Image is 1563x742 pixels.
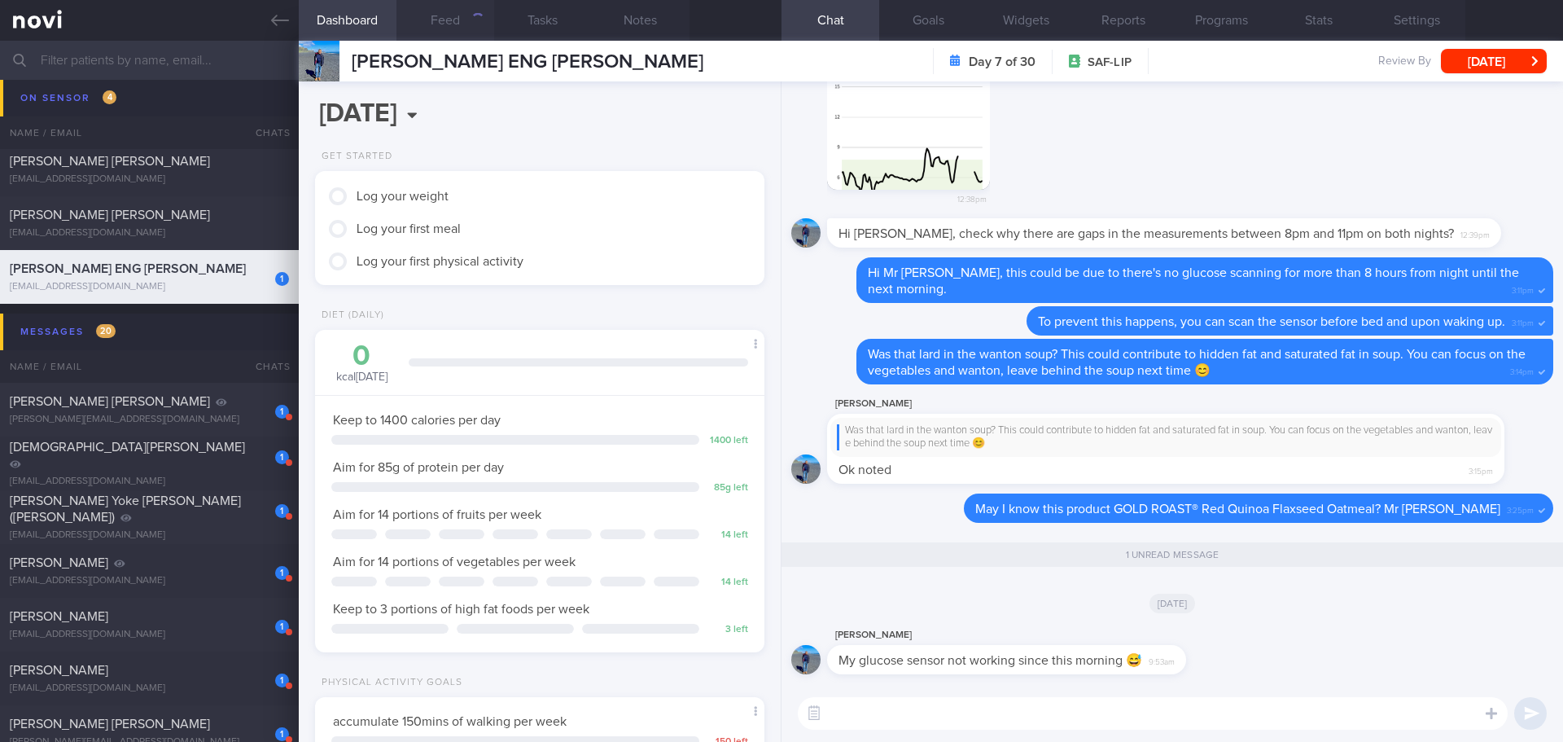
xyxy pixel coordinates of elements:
[352,52,703,72] span: [PERSON_NAME] ENG [PERSON_NAME]
[10,414,289,426] div: [PERSON_NAME][EMAIL_ADDRESS][DOMAIN_NAME]
[10,664,108,677] span: [PERSON_NAME]
[275,272,289,286] div: 1
[333,603,589,616] span: Keep to 3 portions of high fat foods per week
[331,342,392,385] div: kcal [DATE]
[234,350,299,383] div: Chats
[10,683,289,695] div: [EMAIL_ADDRESS][DOMAIN_NAME]
[10,476,289,488] div: [EMAIL_ADDRESS][DOMAIN_NAME]
[275,727,289,741] div: 1
[827,27,990,190] img: Photo by Eric Lim
[838,654,1142,667] span: My glucose sensor not working since this morning 😅
[10,173,289,186] div: [EMAIL_ADDRESS][DOMAIN_NAME]
[333,508,541,521] span: Aim for 14 portions of fruits per week
[1088,55,1132,71] span: SAF-LIP
[10,262,246,275] span: [PERSON_NAME] ENG [PERSON_NAME]
[10,494,241,524] span: [PERSON_NAME] Yoke [PERSON_NAME] ([PERSON_NAME])
[16,321,120,343] div: Messages
[707,624,748,636] div: 3 left
[333,555,576,569] span: Aim for 14 portions of vegetables per week
[1510,362,1534,378] span: 3:14pm
[1441,49,1547,73] button: [DATE]
[975,503,1500,516] span: May I know this product GOLD ROAST® Red Quinoa Flaxseed Oatmeal? Mr [PERSON_NAME]
[827,626,1235,645] div: [PERSON_NAME]
[1149,594,1196,613] span: [DATE]
[10,227,289,239] div: [EMAIL_ADDRESS][DOMAIN_NAME]
[1512,314,1534,329] span: 3:11pm
[10,395,210,408] span: [PERSON_NAME] [PERSON_NAME]
[275,111,289,125] div: 1
[707,435,748,447] div: 1400 left
[275,674,289,687] div: 1
[1507,501,1534,516] span: 3:25pm
[10,529,289,542] div: [EMAIL_ADDRESS][DOMAIN_NAME]
[10,155,210,168] span: [PERSON_NAME] [PERSON_NAME]
[275,504,289,518] div: 1
[707,482,748,494] div: 85 g left
[333,461,504,474] span: Aim for 85g of protein per day
[868,266,1519,296] span: Hi Mr [PERSON_NAME], this could be due to there's no glucose scanning for more than 8 hours from ...
[96,324,116,338] span: 20
[10,556,108,569] span: [PERSON_NAME]
[333,715,567,728] span: accumulate 150mins of walking per week
[315,151,392,163] div: Get Started
[10,575,289,587] div: [EMAIL_ADDRESS][DOMAIN_NAME]
[10,629,289,641] div: [EMAIL_ADDRESS][DOMAIN_NAME]
[333,414,501,427] span: Keep to 1400 calories per day
[10,209,210,222] span: [PERSON_NAME] [PERSON_NAME]
[275,566,289,580] div: 1
[275,450,289,464] div: 1
[315,310,384,322] div: Diet (Daily)
[275,405,289,419] div: 1
[10,610,108,623] span: [PERSON_NAME]
[707,577,748,589] div: 14 left
[957,190,987,205] span: 12:38pm
[1149,652,1175,668] span: 9:53am
[275,620,289,634] div: 1
[10,101,91,114] span: Zong Da Chua
[1460,226,1490,241] span: 12:39pm
[10,120,289,132] div: [EMAIL_ADDRESS][DOMAIN_NAME]
[10,281,289,293] div: [EMAIL_ADDRESS][DOMAIN_NAME]
[10,441,245,454] span: [DEMOGRAPHIC_DATA][PERSON_NAME]
[1378,55,1431,69] span: Review By
[838,463,891,476] span: Ok noted
[707,529,748,542] div: 14 left
[969,54,1035,70] strong: Day 7 of 30
[1038,315,1505,328] span: To prevent this happens, you can scan the sensor before bed and upon waking up.
[1469,462,1493,477] span: 3:15pm
[838,227,1454,240] span: Hi [PERSON_NAME], check why there are gaps in the measurements between 8pm and 11pm on both nights?
[827,394,1553,414] div: [PERSON_NAME]
[331,342,392,371] div: 0
[10,718,210,731] span: [PERSON_NAME] [PERSON_NAME]
[315,677,462,689] div: Physical Activity Goals
[1512,281,1534,296] span: 3:11pm
[868,348,1526,377] span: Was that lard in the wanton soup? This could contribute to hidden fat and saturated fat in soup. ...
[837,424,1495,451] div: Was that lard in the wanton soup? This could contribute to hidden fat and saturated fat in soup. ...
